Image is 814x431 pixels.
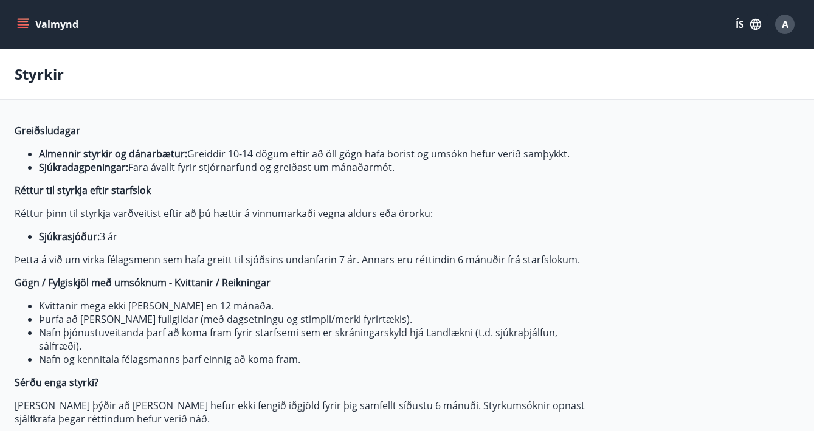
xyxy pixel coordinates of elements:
strong: Almennir styrkir og dánarbætur: [39,147,187,160]
strong: Réttur til styrkja eftir starfslok [15,184,151,197]
p: Styrkir [15,64,64,84]
li: Nafn þjónustuveitanda þarf að koma fram fyrir starfsemi sem er skráningarskyld hjá Landlækni (t.d... [39,326,588,353]
li: 3 ár [39,230,588,243]
button: ÍS [729,13,768,35]
button: menu [15,13,83,35]
li: Greiddir 10-14 dögum eftir að öll gögn hafa borist og umsókn hefur verið samþykkt. [39,147,588,160]
strong: Sjúkrasjóður: [39,230,100,243]
button: A [770,10,799,39]
li: Fara ávallt fyrir stjórnarfund og greiðast um mánaðarmót. [39,160,588,174]
strong: Greiðsludagar [15,124,80,137]
p: Réttur þinn til styrkja varðveitist eftir að þú hættir á vinnumarkaði vegna aldurs eða örorku: [15,207,588,220]
li: Þurfa að [PERSON_NAME] fullgildar (með dagsetningu og stimpli/merki fyrirtækis). [39,312,588,326]
span: A [782,18,788,31]
strong: Sérðu enga styrki? [15,376,98,389]
li: Kvittanir mega ekki [PERSON_NAME] en 12 mánaða. [39,299,588,312]
li: Nafn og kennitala félagsmanns þarf einnig að koma fram. [39,353,588,366]
strong: Sjúkradagpeningar: [39,160,128,174]
p: Þetta á við um virka félagsmenn sem hafa greitt til sjóðsins undanfarin 7 ár. Annars eru réttindi... [15,253,588,266]
strong: Gögn / Fylgiskjöl með umsóknum - Kvittanir / Reikningar [15,276,271,289]
p: [PERSON_NAME] þýðir að [PERSON_NAME] hefur ekki fengið iðgjöld fyrir þig samfellt síðustu 6 mánuð... [15,399,588,426]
